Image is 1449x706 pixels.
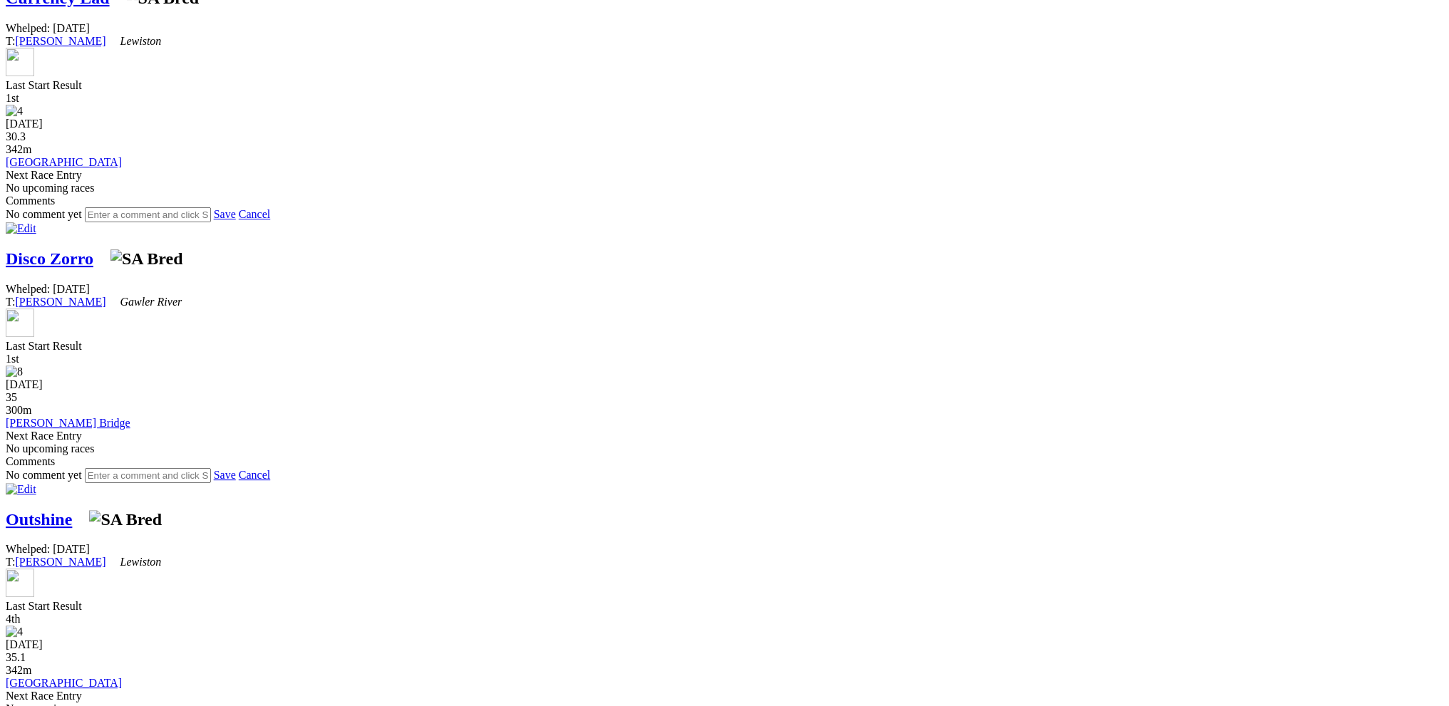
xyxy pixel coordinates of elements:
[6,677,122,689] a: [GEOGRAPHIC_DATA]
[6,690,1443,702] div: Next Race Entry
[239,469,270,481] a: Cancel
[6,404,1443,417] div: 300m
[85,468,211,483] input: Enter a comment and click Save
[6,35,161,47] span: T:
[6,613,1443,625] div: 4th
[6,556,161,568] span: T:
[6,510,72,529] a: Outshine
[6,625,23,638] img: 4
[15,35,105,47] a: [PERSON_NAME]
[6,543,90,555] span: Whelped: [DATE]
[89,510,162,529] img: SA Bred
[6,417,130,429] a: [PERSON_NAME] Bridge
[6,130,1443,143] div: 30.3
[6,22,90,34] span: Whelped: [DATE]
[6,587,34,599] a: Remove from my Blackbook
[6,182,94,194] span: No upcoming races
[6,638,1443,651] div: [DATE]
[110,249,183,269] img: SA Bred
[15,556,105,568] a: [PERSON_NAME]
[6,169,1443,182] div: Next Race Entry
[6,143,1443,156] div: 342m
[214,469,236,481] a: Save
[6,156,122,168] a: [GEOGRAPHIC_DATA]
[15,296,105,308] a: [PERSON_NAME]
[6,79,1443,92] div: Last Start Result
[6,222,36,235] img: Edit
[6,442,94,455] span: No upcoming races
[6,378,1443,391] div: [DATE]
[6,283,90,295] span: Whelped: [DATE]
[6,296,182,308] span: T:
[6,327,34,339] a: Remove from my Blackbook
[6,105,23,118] img: 4
[6,651,1443,664] div: 35.1
[6,455,1443,468] div: Comments
[6,340,1443,353] div: Last Start Result
[6,194,1443,207] div: Comments
[6,664,1443,677] div: 342m
[85,207,211,222] input: Enter a comment and click Save
[6,483,36,496] img: Edit
[6,469,82,481] span: No comment yet
[214,208,236,220] a: Save
[6,391,1443,404] div: 35
[120,296,182,308] i: Gawler River
[6,365,23,378] img: 8
[6,118,1443,130] div: [DATE]
[6,66,34,78] a: Remove from my Blackbook
[239,208,270,220] a: Cancel
[6,92,1443,105] div: 1st
[6,430,1443,442] div: Next Race Entry
[6,249,93,268] a: Disco Zorro
[6,208,82,220] span: No comment yet
[6,600,1443,613] div: Last Start Result
[6,353,1443,365] div: 1st
[120,556,162,568] i: Lewiston
[120,35,162,47] i: Lewiston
